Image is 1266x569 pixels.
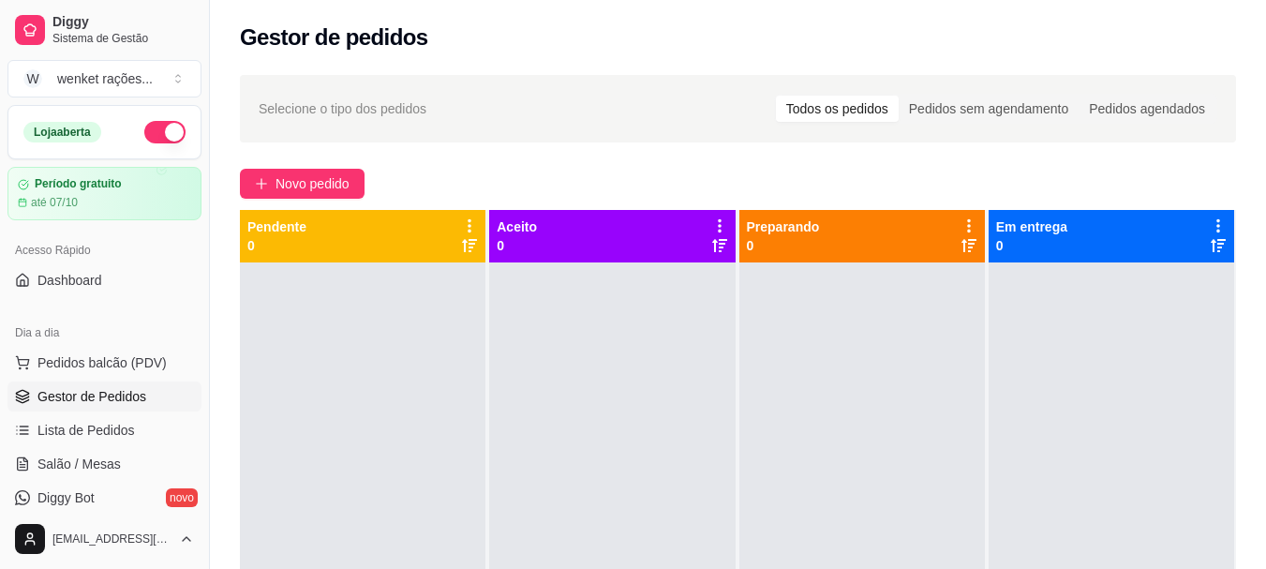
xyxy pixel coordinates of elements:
div: Todos os pedidos [776,96,899,122]
a: DiggySistema de Gestão [7,7,201,52]
article: até 07/10 [31,195,78,210]
span: Salão / Mesas [37,455,121,473]
span: W [23,69,42,88]
p: 0 [497,236,537,255]
span: Diggy Bot [37,488,95,507]
button: Novo pedido [240,169,365,199]
span: Gestor de Pedidos [37,387,146,406]
a: Lista de Pedidos [7,415,201,445]
span: Novo pedido [276,173,350,194]
span: Selecione o tipo dos pedidos [259,98,426,119]
a: Gestor de Pedidos [7,382,201,412]
p: Pendente [247,217,306,236]
button: Select a team [7,60,201,97]
span: Sistema de Gestão [52,31,194,46]
a: Salão / Mesas [7,449,201,479]
div: Dia a dia [7,318,201,348]
h2: Gestor de pedidos [240,22,428,52]
span: Pedidos balcão (PDV) [37,353,167,372]
p: 0 [247,236,306,255]
span: plus [255,177,268,190]
a: Dashboard [7,265,201,295]
div: Pedidos agendados [1079,96,1215,122]
div: Loja aberta [23,122,101,142]
p: Em entrega [996,217,1067,236]
a: Diggy Botnovo [7,483,201,513]
p: 0 [996,236,1067,255]
span: Lista de Pedidos [37,421,135,440]
p: Preparando [747,217,820,236]
span: Dashboard [37,271,102,290]
p: Aceito [497,217,537,236]
div: wenket rações ... [57,69,153,88]
span: Diggy [52,14,194,31]
div: Acesso Rápido [7,235,201,265]
button: [EMAIL_ADDRESS][DOMAIN_NAME] [7,517,201,562]
span: [EMAIL_ADDRESS][DOMAIN_NAME] [52,532,171,547]
button: Alterar Status [144,121,186,143]
article: Período gratuito [35,177,122,191]
div: Pedidos sem agendamento [899,96,1079,122]
p: 0 [747,236,820,255]
a: Período gratuitoaté 07/10 [7,167,201,220]
button: Pedidos balcão (PDV) [7,348,201,378]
